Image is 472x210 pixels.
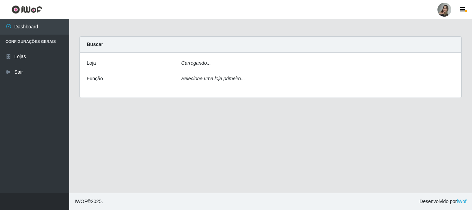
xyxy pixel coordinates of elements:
[87,60,96,67] label: Loja
[87,42,103,47] strong: Buscar
[419,198,466,205] span: Desenvolvido por
[75,199,87,204] span: IWOF
[75,198,103,205] span: © 2025 .
[11,5,42,14] img: CoreUI Logo
[87,75,103,82] label: Função
[457,199,466,204] a: iWof
[181,76,245,81] i: Selecione uma loja primeiro...
[181,60,211,66] i: Carregando...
